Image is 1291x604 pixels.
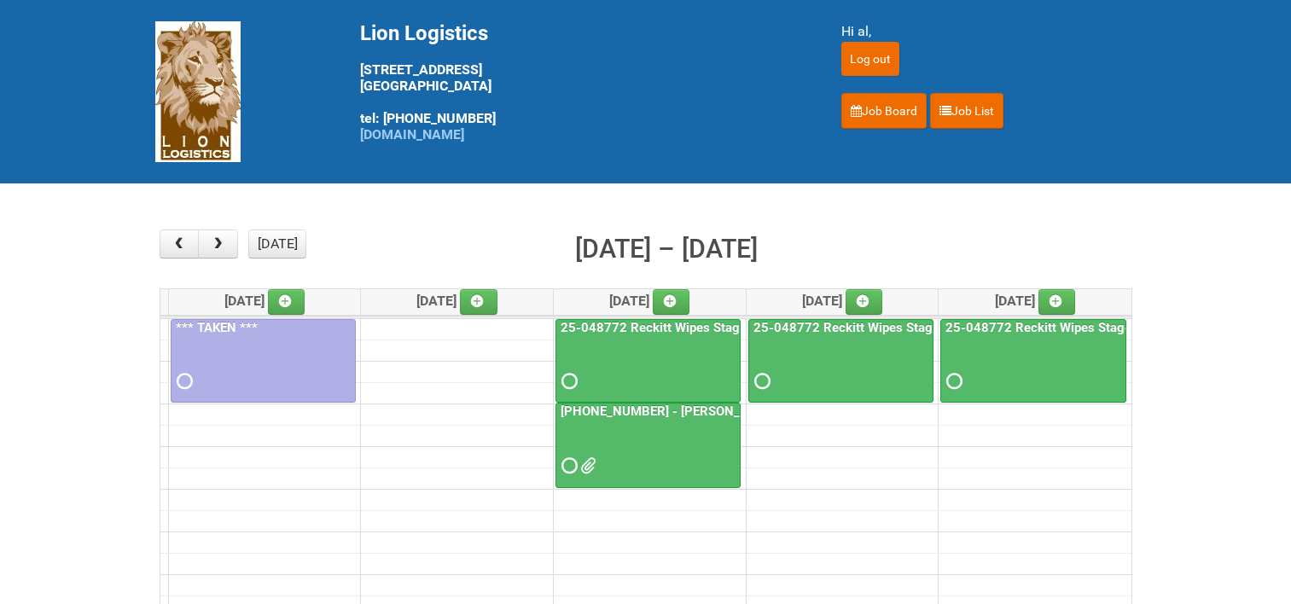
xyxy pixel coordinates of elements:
a: Lion Logistics [155,83,241,99]
a: Add an event [1038,289,1076,315]
span: [DATE] [224,293,305,309]
img: Lion Logistics [155,21,241,162]
a: 25-048772 Reckitt Wipes Stage 4 - blinding/labeling day [942,320,1277,335]
a: Add an event [460,289,497,315]
div: Hi al, [841,21,1137,42]
a: Job Board [841,93,927,129]
a: 25-048772 Reckitt Wipes Stage 4 - blinding/labeling day [555,319,741,404]
a: Job List [930,93,1003,129]
a: [PHONE_NUMBER] - [PERSON_NAME] UFC CUT US [555,403,741,487]
a: [DOMAIN_NAME] [360,126,464,142]
span: [DATE] [995,293,1076,309]
span: Requested [177,375,189,387]
span: [DATE] [802,293,883,309]
span: Requested [561,460,573,472]
div: [STREET_ADDRESS] [GEOGRAPHIC_DATA] tel: [PHONE_NUMBER] [360,21,799,142]
h2: [DATE] – [DATE] [575,229,758,269]
a: 25-048772 Reckitt Wipes Stage 4 - blinding/labeling day [748,319,933,404]
a: Add an event [268,289,305,315]
span: Requested [754,375,766,387]
a: 25-048772 Reckitt Wipes Stage 4 - blinding/labeling day [750,320,1085,335]
span: Requested [946,375,958,387]
span: MDN.xlsx JNF.DOC [580,460,592,472]
input: Log out [841,42,899,76]
a: [PHONE_NUMBER] - [PERSON_NAME] UFC CUT US [557,404,858,419]
a: Add an event [846,289,883,315]
a: 25-048772 Reckitt Wipes Stage 4 - blinding/labeling day [940,319,1126,404]
a: 25-048772 Reckitt Wipes Stage 4 - blinding/labeling day [557,320,893,335]
button: [DATE] [248,229,306,258]
span: [DATE] [416,293,497,309]
a: Add an event [653,289,690,315]
span: Requested [561,375,573,387]
span: Lion Logistics [360,21,488,45]
span: [DATE] [609,293,690,309]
